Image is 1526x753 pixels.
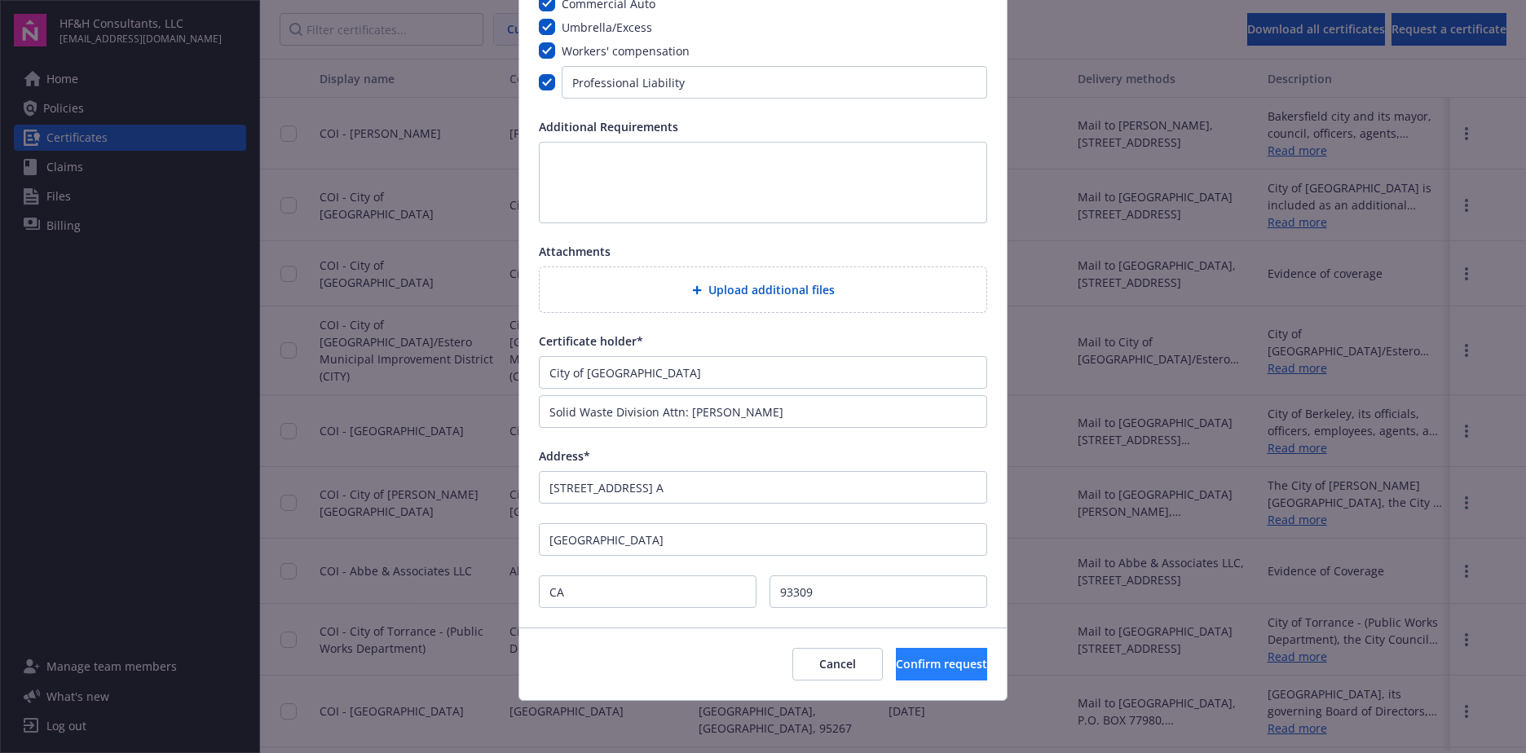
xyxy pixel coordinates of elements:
span: Confirm request [896,656,987,672]
span: Cancel [819,656,856,672]
input: Please list additional required coverage here [562,66,987,99]
span: Certificate holder* [539,333,643,349]
span: Address* [539,448,590,464]
span: Workers' compensation [562,43,690,59]
input: City [539,523,987,556]
input: Name line 1 [539,356,987,389]
span: Attachments [539,244,611,259]
input: Name line 2 [539,395,987,428]
span: Additional Requirements [539,119,678,134]
input: Zip [770,575,987,608]
button: Cancel [792,648,883,680]
span: Upload additional files [708,281,835,298]
div: Upload additional files [539,266,987,313]
input: State [539,575,756,608]
input: Street [539,471,987,504]
span: Umbrella/Excess [562,20,652,35]
button: Confirm request [896,648,987,680]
